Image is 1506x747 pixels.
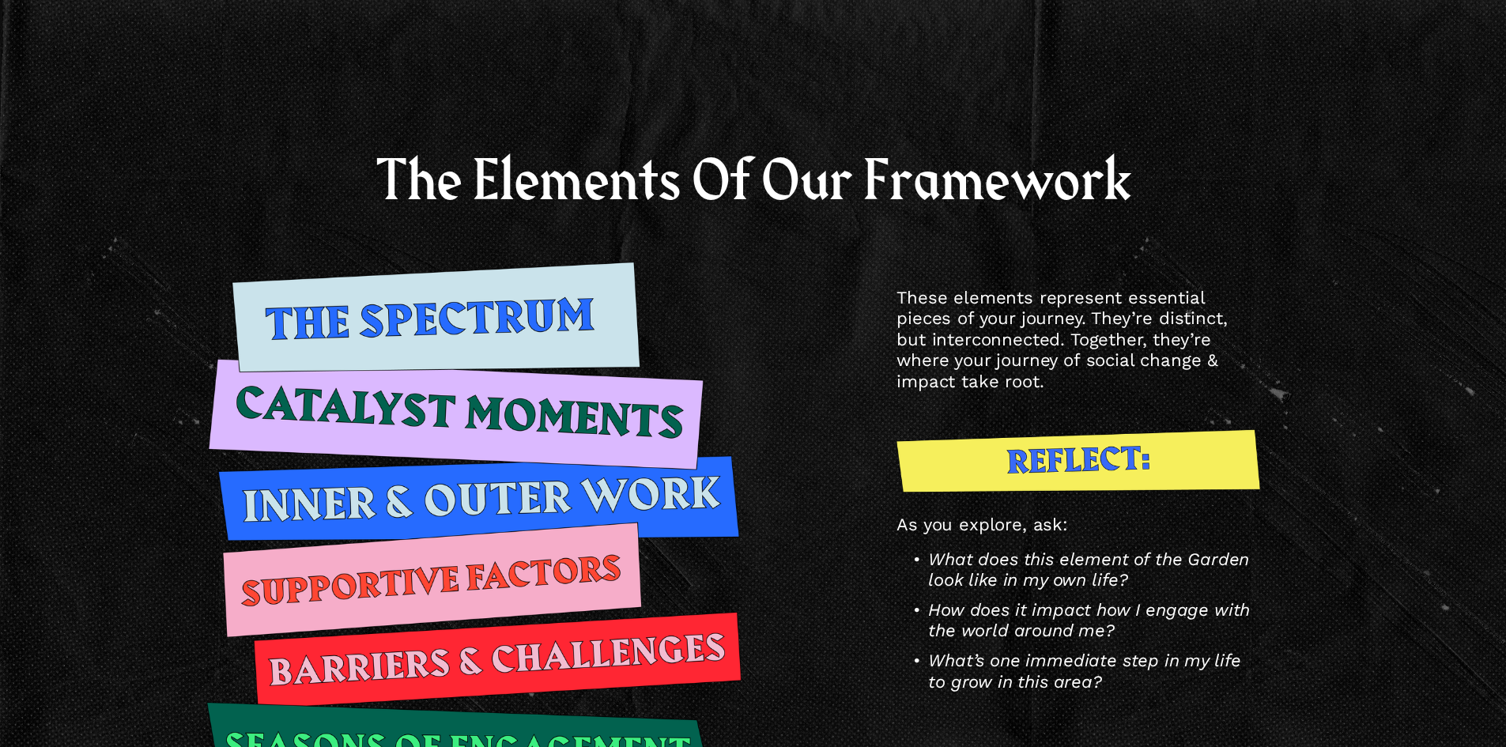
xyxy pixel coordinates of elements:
[928,549,1255,590] em: What does this element of the Garden look like in my own life?
[896,514,1259,535] p: As you explore, ask:
[928,599,1255,641] em: How does it impact how I engage with the world around me?
[928,650,1247,692] em: What’s one immediate step in my life to grow in this area?
[339,157,1167,206] h1: The Elements Of Our Framework
[896,287,1233,391] span: These elements represent essential pieces of your journey. They’re distinct, but interconnected. ...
